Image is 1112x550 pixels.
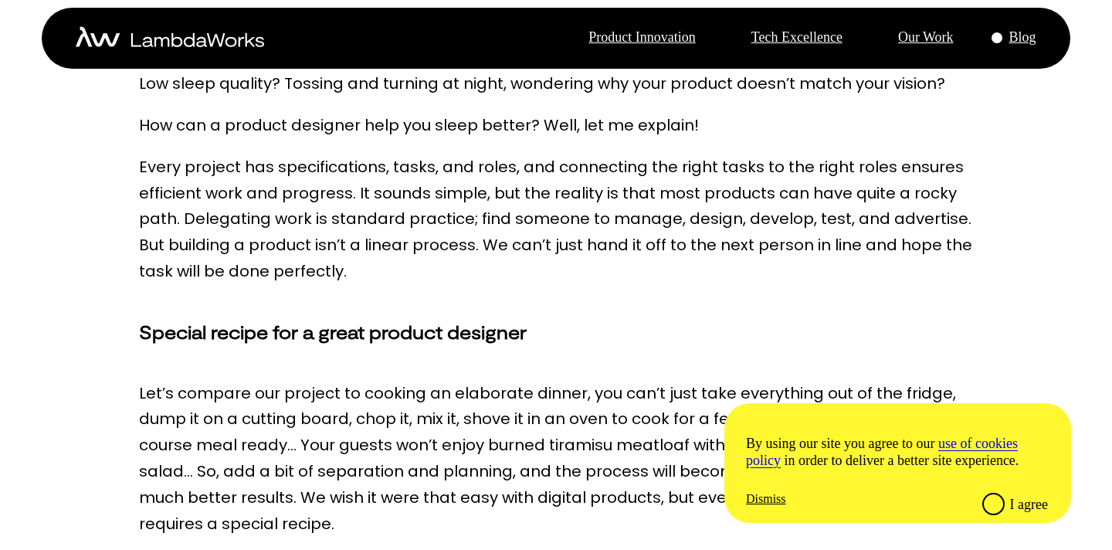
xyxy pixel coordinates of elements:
[746,436,1018,468] a: /cookie-and-privacy-policy
[1010,497,1048,514] div: I agree
[139,71,973,97] p: Low sleep quality? Tossing and turning at night, wondering why your product doesn’t match your vi...
[76,26,264,50] a: home-icon
[733,15,842,60] a: Tech Excellence
[898,29,954,46] p: Our Work
[139,381,973,538] p: Let’s compare our project to cooking an elaborate dinner, you can’t just take everything out of t...
[139,320,973,346] h3: Special recipe for a great product designer
[746,492,786,506] p: Dismiss
[588,29,695,46] p: Product Innovation
[880,15,954,60] a: Our Work
[139,154,973,285] p: Every project has specifications, tasks, and roles, and connecting the right tasks to the right r...
[746,436,1048,470] p: By using our site you agree to our in order to deliver a better site experience.
[751,29,842,46] p: Tech Excellence
[139,113,973,139] p: How can a product designer help you sleep better? Well, let me explain!
[570,15,695,60] a: Product Innovation
[1009,29,1036,46] p: Blog
[991,15,1036,60] a: Blog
